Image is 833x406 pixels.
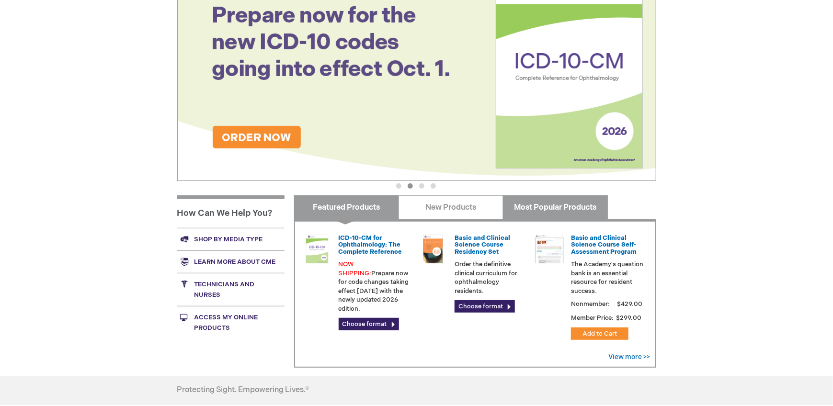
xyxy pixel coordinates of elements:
a: Choose format [339,318,399,330]
p: Order the definitive clinical curriculum for ophthalmology residents. [455,260,527,295]
button: 4 of 4 [431,183,436,189]
a: Featured Products [294,195,399,219]
img: bcscself_20.jpg [535,235,564,263]
a: Access My Online Products [177,306,285,339]
a: Shop by media type [177,228,285,250]
h1: How Can We Help You? [177,195,285,228]
a: ICD-10-CM for Ophthalmology: The Complete Reference [339,234,402,256]
span: $299.00 [615,314,643,322]
img: 02850963u_47.png [419,235,447,263]
p: Prepare now for code changes taking effect [DATE] with the newly updated 2026 edition. [339,260,411,313]
button: 1 of 4 [396,183,401,189]
p: The Academy's question bank is an essential resource for resident success. [571,260,644,295]
a: View more >> [609,353,650,361]
a: Technicians and nurses [177,273,285,306]
span: $429.00 [616,300,644,308]
a: Choose format [455,300,515,313]
a: Most Popular Products [503,195,608,219]
button: 2 of 4 [408,183,413,189]
button: Add to Cart [571,327,628,340]
a: Learn more about CME [177,250,285,273]
font: NOW SHIPPING: [339,260,372,277]
img: 0120008u_42.png [303,235,331,263]
span: Add to Cart [582,330,617,338]
a: Basic and Clinical Science Course Residency Set [455,234,510,256]
strong: Member Price: [571,314,614,322]
button: 3 of 4 [419,183,424,189]
a: Basic and Clinical Science Course Self-Assessment Program [571,234,637,256]
a: New Products [399,195,503,219]
strong: Nonmember: [571,298,610,310]
h4: Protecting Sight. Empowering Lives.® [177,386,309,395]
